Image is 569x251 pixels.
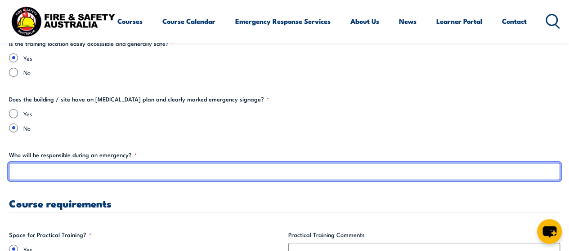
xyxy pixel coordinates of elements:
a: Contact [502,10,527,32]
h3: Course requirements [9,198,560,208]
legend: Does the building / site have an [MEDICAL_DATA] plan and clearly marked emergency signage? [9,95,269,104]
legend: Is the training location easily accessible and generally safe? [9,39,174,48]
legend: Space for Practical Training? [9,230,91,239]
label: Practical Training Comments [288,230,560,239]
a: Learner Portal [436,10,482,32]
label: No [23,123,560,132]
label: No [23,68,560,77]
button: chat-button [537,219,562,244]
label: Yes [23,109,560,118]
a: Course Calendar [162,10,215,32]
a: Emergency Response Services [235,10,331,32]
label: Who will be responsible during an emergency? [9,150,560,159]
a: News [399,10,417,32]
label: Yes [23,53,560,62]
a: About Us [350,10,379,32]
a: Courses [117,10,143,32]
